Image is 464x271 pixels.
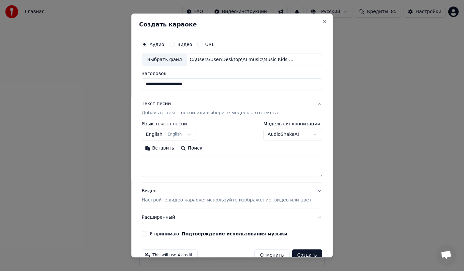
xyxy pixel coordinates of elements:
button: ВидеоНастройте видео караоке: используйте изображение, видео или цвет [142,183,322,209]
p: Настройте видео караоке: используйте изображение, видео или цвет [142,197,312,203]
div: Видео [142,188,312,203]
button: Я принимаю [182,231,287,236]
label: URL [205,42,215,47]
button: Расширенный [142,209,322,226]
span: This will use 4 credits [153,253,195,258]
label: Аудио [150,42,164,47]
label: Заголовок [142,71,322,76]
div: C:\Users\User\Desktop\AI music\Music Kids channel\00 Советские песни\Учат в школе (караоке).mp3 [187,57,298,63]
label: Я принимаю [150,231,288,236]
label: Видео [177,42,192,47]
div: Текст песниДобавьте текст песни или выберите модель автотекста [142,121,322,182]
button: Создать [292,249,322,261]
label: Модель синхронизации [263,121,322,126]
button: Отменить [255,249,290,261]
div: Текст песни [142,101,171,107]
p: Добавьте текст песни или выберите модель автотекста [142,110,278,116]
div: Выбрать файл [142,54,187,66]
button: Текст песниДобавьте текст песни или выберите модель автотекста [142,95,322,121]
label: Язык текста песни [142,121,197,126]
button: Поиск [178,143,206,153]
h2: Создать караоке [139,22,325,28]
button: Вставить [142,143,178,153]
